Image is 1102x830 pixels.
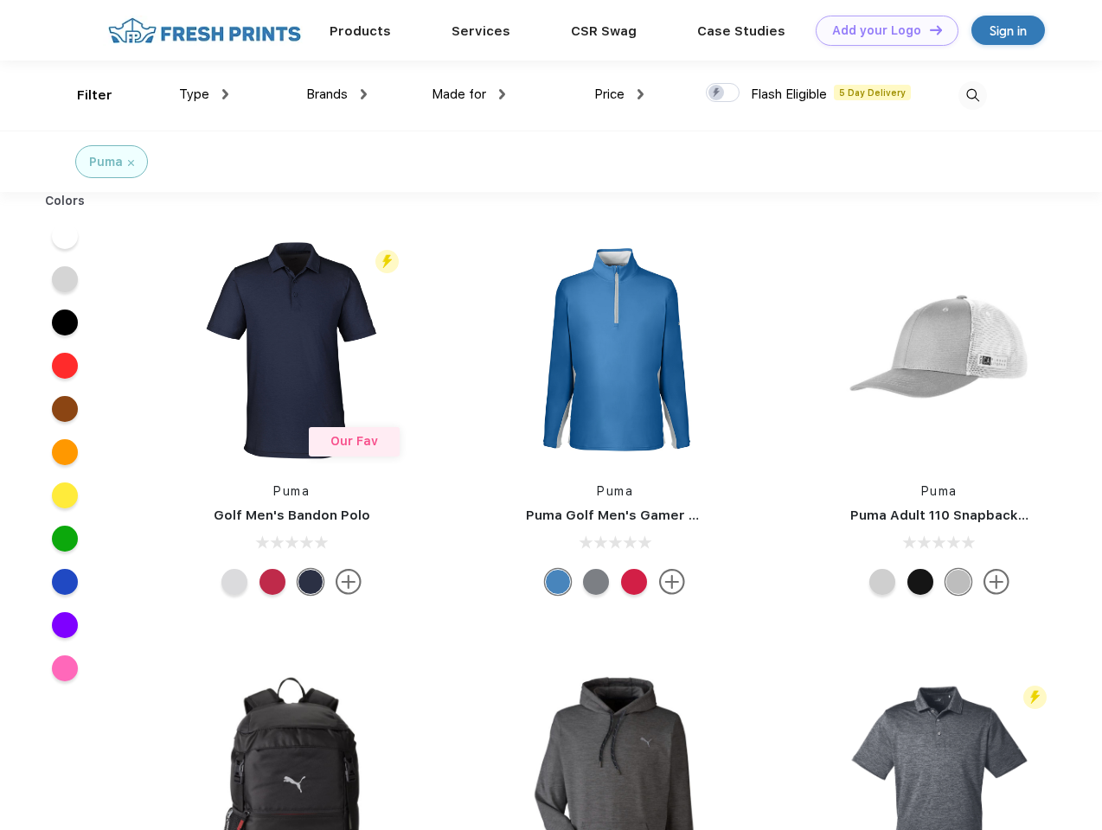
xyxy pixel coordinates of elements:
a: Puma [597,484,633,498]
img: more.svg [983,569,1009,595]
img: dropdown.png [637,89,644,99]
a: Services [452,23,510,39]
div: Bright Cobalt [545,569,571,595]
img: flash_active_toggle.svg [375,250,399,273]
div: High Rise [221,569,247,595]
img: dropdown.png [222,89,228,99]
a: CSR Swag [571,23,637,39]
div: Colors [32,192,99,210]
div: Pma Blk with Pma Blk [907,569,933,595]
span: Price [594,86,625,102]
a: Sign in [971,16,1045,45]
img: filter_cancel.svg [128,160,134,166]
div: Quiet Shade [583,569,609,595]
img: desktop_search.svg [958,81,987,110]
span: Flash Eligible [751,86,827,102]
div: Sign in [990,21,1027,41]
img: more.svg [659,569,685,595]
div: Filter [77,86,112,105]
span: Our Fav [330,434,378,448]
a: Puma [273,484,310,498]
img: flash_active_toggle.svg [1023,686,1047,709]
span: Made for [432,86,486,102]
a: Products [330,23,391,39]
img: dropdown.png [361,89,367,99]
div: Quarry with Brt Whit [945,569,971,595]
img: func=resize&h=266 [176,235,407,465]
img: func=resize&h=266 [500,235,730,465]
img: more.svg [336,569,362,595]
a: Puma Golf Men's Gamer Golf Quarter-Zip [526,508,799,523]
img: fo%20logo%202.webp [103,16,306,46]
img: func=resize&h=266 [824,235,1054,465]
span: Type [179,86,209,102]
a: Golf Men's Bandon Polo [214,508,370,523]
div: Ski Patrol [259,569,285,595]
span: Brands [306,86,348,102]
div: Navy Blazer [298,569,324,595]
img: dropdown.png [499,89,505,99]
div: Quarry Brt Whit [869,569,895,595]
img: DT [930,25,942,35]
a: Puma [921,484,958,498]
div: Add your Logo [832,23,921,38]
div: Puma [89,153,123,171]
div: Ski Patrol [621,569,647,595]
span: 5 Day Delivery [834,85,911,100]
